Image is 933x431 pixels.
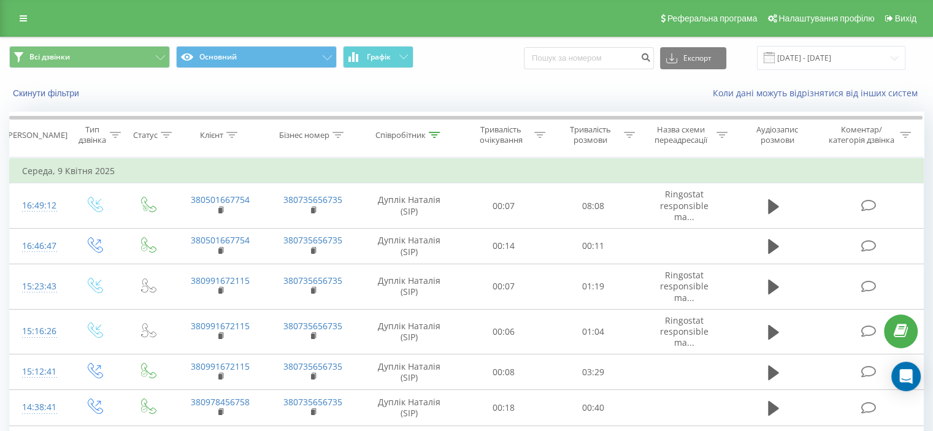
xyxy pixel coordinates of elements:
[191,320,250,332] a: 380991672115
[191,396,250,408] a: 380978456758
[343,46,413,68] button: Графік
[283,360,342,372] a: 380735656735
[9,46,170,68] button: Всі дзвінки
[375,130,426,140] div: Співробітник
[283,234,342,246] a: 380735656735
[891,362,921,391] div: Open Intercom Messenger
[713,87,924,99] a: Коли дані можуть відрізнятися вiд інших систем
[548,264,637,310] td: 01:19
[22,275,55,299] div: 15:23:43
[359,390,459,425] td: Дуплік Наталія (SIP)
[279,130,329,140] div: Бізнес номер
[548,183,637,229] td: 08:08
[524,47,654,69] input: Пошук за номером
[283,194,342,205] a: 380735656735
[459,390,548,425] td: 00:18
[660,188,708,222] span: Ringostat responsible ma...
[359,309,459,354] td: Дуплік Наталія (SIP)
[548,354,637,390] td: 03:29
[359,264,459,310] td: Дуплік Наталія (SIP)
[6,130,67,140] div: [PERSON_NAME]
[742,124,813,145] div: Аудіозапис розмови
[176,46,337,68] button: Основний
[459,228,548,264] td: 00:14
[548,228,637,264] td: 00:11
[77,124,106,145] div: Тип дзвінка
[359,354,459,390] td: Дуплік Наталія (SIP)
[29,52,70,62] span: Всі дзвінки
[459,264,548,310] td: 00:07
[359,183,459,229] td: Дуплік Наталія (SIP)
[283,275,342,286] a: 380735656735
[895,13,916,23] span: Вихід
[667,13,758,23] span: Реферальна програма
[200,130,223,140] div: Клієнт
[22,234,55,258] div: 16:46:47
[22,194,55,218] div: 16:49:12
[359,228,459,264] td: Дуплік Наталія (SIP)
[283,320,342,332] a: 380735656735
[10,159,924,183] td: Середа, 9 Квітня 2025
[660,315,708,348] span: Ringostat responsible ma...
[133,130,158,140] div: Статус
[825,124,897,145] div: Коментар/категорія дзвінка
[191,275,250,286] a: 380991672115
[191,194,250,205] a: 380501667754
[459,354,548,390] td: 00:08
[548,309,637,354] td: 01:04
[22,395,55,419] div: 14:38:41
[9,88,85,99] button: Скинути фільтри
[22,319,55,343] div: 15:16:26
[459,309,548,354] td: 00:06
[660,269,708,303] span: Ringostat responsible ma...
[191,360,250,372] a: 380991672115
[649,124,713,145] div: Назва схеми переадресації
[470,124,532,145] div: Тривалість очікування
[367,53,391,61] span: Графік
[660,47,726,69] button: Експорт
[283,396,342,408] a: 380735656735
[548,390,637,425] td: 00:40
[559,124,621,145] div: Тривалість розмови
[22,360,55,384] div: 15:12:41
[778,13,874,23] span: Налаштування профілю
[459,183,548,229] td: 00:07
[191,234,250,246] a: 380501667754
